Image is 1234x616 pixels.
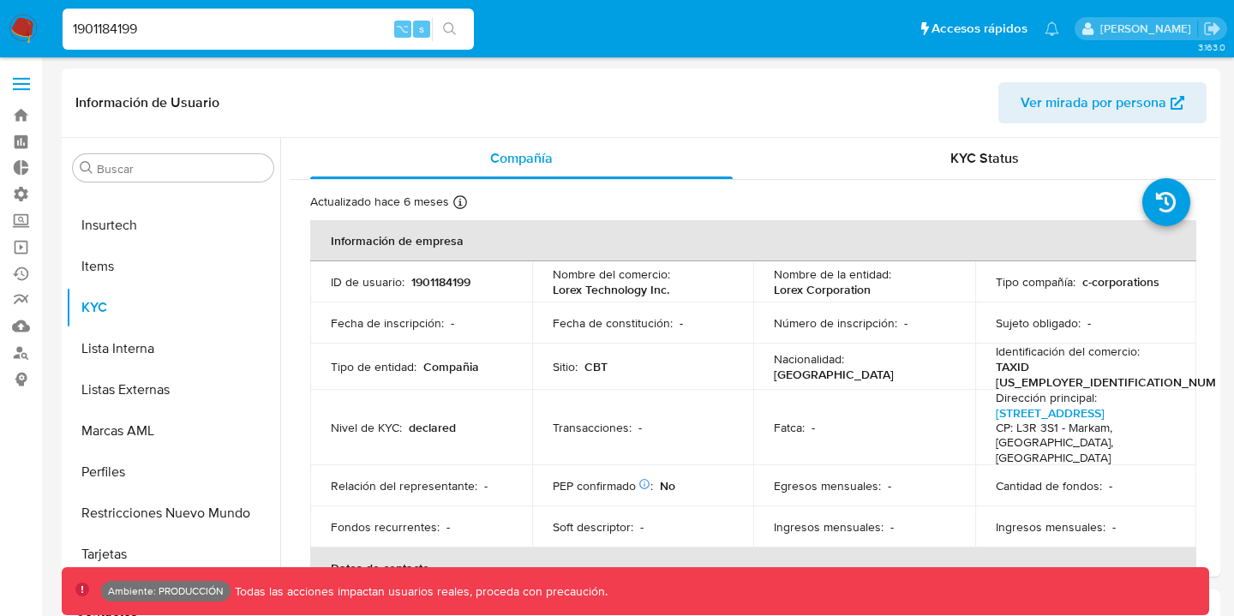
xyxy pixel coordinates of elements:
[432,17,467,41] button: search-icon
[584,359,608,374] p: CBT
[66,493,280,534] button: Restricciones Nuevo Mundo
[640,519,644,535] p: -
[996,390,1097,405] p: Dirección principal :
[774,266,891,282] p: Nombre de la entidad :
[66,328,280,369] button: Lista Interna
[996,478,1102,493] p: Cantidad de fondos :
[553,359,578,374] p: Sitio :
[1021,82,1166,123] span: Ver mirada por persona
[331,315,444,331] p: Fecha de inscripción :
[419,21,424,37] span: s
[396,21,409,37] span: ⌥
[75,94,219,111] h1: Información de Usuario
[1112,519,1116,535] p: -
[996,315,1081,331] p: Sujeto obligado :
[66,246,280,287] button: Items
[1109,478,1112,493] p: -
[63,18,474,40] input: Buscar usuario o caso...
[774,282,871,297] p: Lorex Corporation
[553,478,653,493] p: PEP confirmado :
[904,315,908,331] p: -
[331,519,440,535] p: Fondos recurrentes :
[409,420,456,435] p: declared
[553,266,670,282] p: Nombre del comercio :
[1203,20,1221,38] a: Salir
[411,274,470,290] p: 1901184199
[484,478,488,493] p: -
[1045,21,1059,36] a: Notificaciones
[331,274,404,290] p: ID de usuario :
[423,359,479,374] p: Compañia
[888,478,891,493] p: -
[774,351,844,367] p: Nacionalidad :
[66,287,280,328] button: KYC
[996,274,1075,290] p: Tipo compañía :
[331,359,416,374] p: Tipo de entidad :
[774,367,894,382] p: [GEOGRAPHIC_DATA]
[638,420,642,435] p: -
[66,369,280,410] button: Listas Externas
[66,452,280,493] button: Perfiles
[231,583,608,600] p: Todas las acciones impactan usuarios reales, proceda con precaución.
[1087,315,1091,331] p: -
[660,478,675,493] p: No
[998,82,1207,123] button: Ver mirada por persona
[774,519,884,535] p: Ingresos mensuales :
[996,404,1105,422] a: [STREET_ADDRESS]
[310,220,1196,261] th: Información de empresa
[451,315,454,331] p: -
[331,478,477,493] p: Relación del representante :
[812,420,815,435] p: -
[890,519,894,535] p: -
[310,547,1196,589] th: Datos de contacto
[996,519,1105,535] p: Ingresos mensuales :
[950,148,1019,168] span: KYC Status
[80,161,93,175] button: Buscar
[97,161,267,176] input: Buscar
[553,519,633,535] p: Soft descriptor :
[66,534,280,575] button: Tarjetas
[996,421,1170,466] h4: CP: L3R 3S1 - Markam, [GEOGRAPHIC_DATA], [GEOGRAPHIC_DATA]
[66,410,280,452] button: Marcas AML
[310,194,449,210] p: Actualizado hace 6 meses
[931,20,1027,38] span: Accesos rápidos
[1100,21,1197,37] p: franco.barberis@mercadolibre.com
[774,478,881,493] p: Egresos mensuales :
[774,315,897,331] p: Número de inscripción :
[996,344,1140,359] p: Identificación del comercio :
[553,282,669,297] p: Lorex Technology Inc.
[446,519,450,535] p: -
[108,588,224,595] p: Ambiente: PRODUCCIÓN
[66,205,280,246] button: Insurtech
[553,420,632,435] p: Transacciones :
[490,148,553,168] span: Compañía
[1082,274,1159,290] p: c-corporations
[553,315,673,331] p: Fecha de constitución :
[680,315,683,331] p: -
[331,420,402,435] p: Nivel de KYC :
[774,420,805,435] p: Fatca :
